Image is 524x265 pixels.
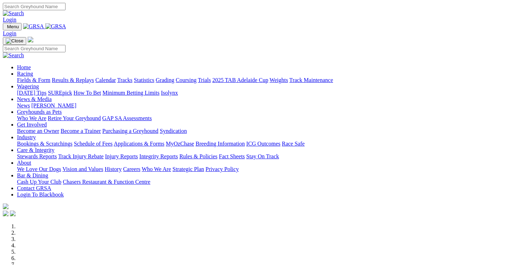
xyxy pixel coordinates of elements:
[17,77,521,83] div: Racing
[74,90,101,96] a: How To Bet
[17,115,46,121] a: Who We Are
[17,185,51,191] a: Contact GRSA
[17,153,521,160] div: Care & Integrity
[156,77,174,83] a: Grading
[270,77,288,83] a: Weights
[246,141,280,147] a: ICG Outcomes
[219,153,245,159] a: Fact Sheets
[23,23,44,30] img: GRSA
[212,77,268,83] a: 2025 TAB Adelaide Cup
[17,179,61,185] a: Cash Up Your Club
[3,3,66,10] input: Search
[173,166,204,172] a: Strategic Plan
[95,77,116,83] a: Calendar
[17,102,30,108] a: News
[17,166,61,172] a: We Love Our Dogs
[17,141,72,147] a: Bookings & Scratchings
[17,128,521,134] div: Get Involved
[17,134,36,140] a: Industry
[3,37,26,45] button: Toggle navigation
[45,23,66,30] img: GRSA
[28,37,33,42] img: logo-grsa-white.png
[198,77,211,83] a: Trials
[74,141,112,147] a: Schedule of Fees
[179,153,218,159] a: Rules & Policies
[17,96,52,102] a: News & Media
[139,153,178,159] a: Integrity Reports
[17,141,521,147] div: Industry
[102,90,159,96] a: Minimum Betting Limits
[196,141,245,147] a: Breeding Information
[3,45,66,52] input: Search
[134,77,154,83] a: Statistics
[205,166,239,172] a: Privacy Policy
[17,122,47,128] a: Get Involved
[10,211,16,216] img: twitter.svg
[17,83,39,89] a: Wagering
[17,172,48,178] a: Bar & Dining
[3,52,24,59] img: Search
[63,179,150,185] a: Chasers Restaurant & Function Centre
[3,30,16,36] a: Login
[3,211,9,216] img: facebook.svg
[289,77,333,83] a: Track Maintenance
[17,71,33,77] a: Racing
[31,102,76,108] a: [PERSON_NAME]
[62,166,103,172] a: Vision and Values
[17,64,31,70] a: Home
[117,77,133,83] a: Tracks
[17,192,64,198] a: Login To Blackbook
[176,77,197,83] a: Coursing
[48,90,72,96] a: SUREpick
[17,128,59,134] a: Become an Owner
[3,17,16,23] a: Login
[246,153,279,159] a: Stay On Track
[17,160,31,166] a: About
[17,115,521,122] div: Greyhounds as Pets
[3,10,24,17] img: Search
[17,166,521,172] div: About
[282,141,304,147] a: Race Safe
[123,166,140,172] a: Careers
[61,128,101,134] a: Become a Trainer
[160,128,187,134] a: Syndication
[17,90,521,96] div: Wagering
[17,109,62,115] a: Greyhounds as Pets
[166,141,194,147] a: MyOzChase
[102,115,152,121] a: GAP SA Assessments
[17,77,50,83] a: Fields & Form
[142,166,171,172] a: Who We Are
[17,147,55,153] a: Care & Integrity
[102,128,158,134] a: Purchasing a Greyhound
[17,153,57,159] a: Stewards Reports
[105,166,122,172] a: History
[7,24,19,29] span: Menu
[52,77,94,83] a: Results & Replays
[114,141,164,147] a: Applications & Forms
[17,90,46,96] a: [DATE] Tips
[3,204,9,209] img: logo-grsa-white.png
[48,115,101,121] a: Retire Your Greyhound
[58,153,103,159] a: Track Injury Rebate
[6,38,23,44] img: Close
[3,23,22,30] button: Toggle navigation
[161,90,178,96] a: Isolynx
[17,102,521,109] div: News & Media
[17,179,521,185] div: Bar & Dining
[105,153,138,159] a: Injury Reports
